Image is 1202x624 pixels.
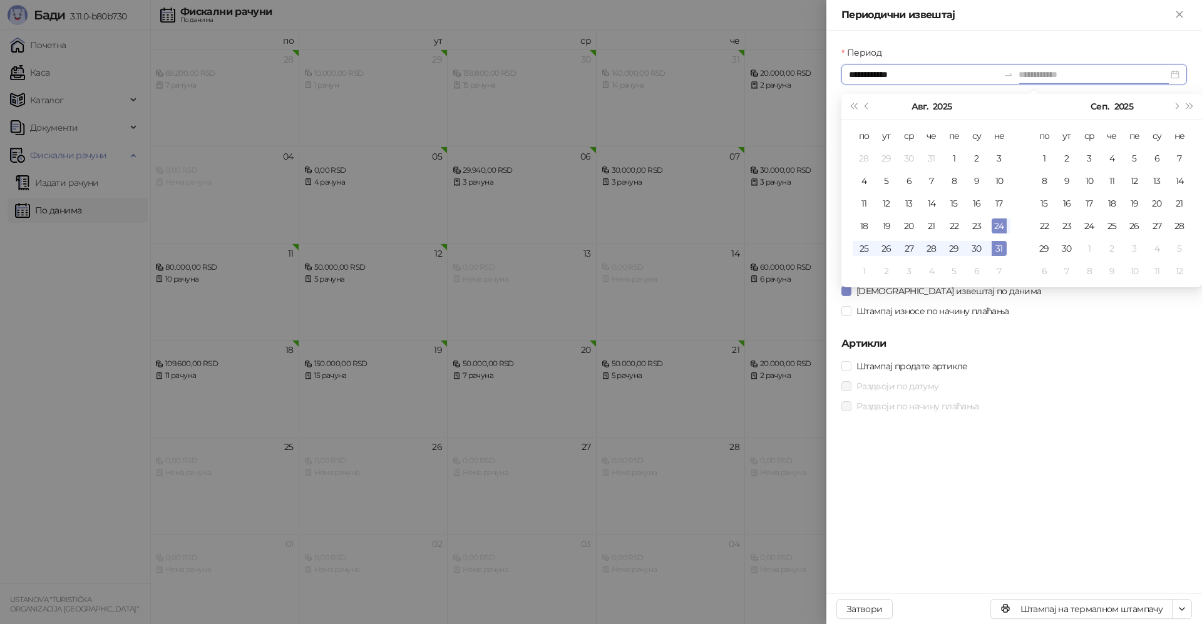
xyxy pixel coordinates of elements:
th: пе [1123,125,1146,147]
div: 26 [1127,218,1142,233]
div: 4 [1149,241,1164,256]
button: Изабери годину [1114,94,1133,119]
td: 2025-10-11 [1146,260,1168,282]
button: Следећа година (Control + right) [1183,94,1197,119]
div: 7 [992,263,1007,279]
div: 3 [902,263,917,279]
td: 2025-09-02 [875,260,898,282]
td: 2025-09-09 [1056,170,1078,192]
td: 2025-09-11 [1101,170,1123,192]
span: Раздвоји по начину плаћања [851,399,984,413]
div: 6 [902,173,917,188]
td: 2025-09-07 [1168,147,1191,170]
label: Период [841,46,889,59]
td: 2025-08-10 [988,170,1010,192]
td: 2025-10-03 [1123,237,1146,260]
div: 3 [1127,241,1142,256]
td: 2025-09-18 [1101,192,1123,215]
td: 2025-08-23 [965,215,988,237]
th: су [965,125,988,147]
td: 2025-09-03 [1078,147,1101,170]
td: 2025-08-19 [875,215,898,237]
td: 2025-07-28 [853,147,875,170]
td: 2025-07-31 [920,147,943,170]
button: Претходна година (Control + left) [846,94,860,119]
td: 2025-09-01 [853,260,875,282]
td: 2025-09-04 [1101,147,1123,170]
td: 2025-09-12 [1123,170,1146,192]
div: 25 [856,241,871,256]
div: 23 [969,218,984,233]
td: 2025-09-14 [1168,170,1191,192]
button: Изабери месец [912,94,928,119]
td: 2025-08-04 [853,170,875,192]
div: 10 [1127,263,1142,279]
td: 2025-09-15 [1033,192,1056,215]
td: 2025-09-06 [965,260,988,282]
td: 2025-08-05 [875,170,898,192]
div: 10 [1082,173,1097,188]
button: Close [1172,8,1187,23]
div: 11 [856,196,871,211]
td: 2025-09-02 [1056,147,1078,170]
td: 2025-09-29 [1033,237,1056,260]
td: 2025-09-01 [1033,147,1056,170]
div: 1 [947,151,962,166]
div: 2 [879,263,894,279]
div: 26 [879,241,894,256]
th: су [1146,125,1168,147]
div: 9 [1104,263,1119,279]
div: 12 [1127,173,1142,188]
td: 2025-09-05 [943,260,965,282]
td: 2025-07-30 [898,147,920,170]
div: 1 [1037,151,1052,166]
td: 2025-08-07 [920,170,943,192]
h5: Артикли [841,336,1187,351]
td: 2025-08-09 [965,170,988,192]
div: 1 [856,263,871,279]
th: ут [875,125,898,147]
td: 2025-08-27 [898,237,920,260]
div: 24 [1082,218,1097,233]
td: 2025-10-12 [1168,260,1191,282]
div: 31 [924,151,939,166]
td: 2025-08-03 [988,147,1010,170]
span: swap-right [1004,69,1014,79]
th: ср [898,125,920,147]
td: 2025-08-28 [920,237,943,260]
span: Штампај продате артикле [851,359,972,373]
div: 8 [1037,173,1052,188]
td: 2025-08-14 [920,192,943,215]
td: 2025-09-03 [898,260,920,282]
div: 22 [1037,218,1052,233]
div: 5 [879,173,894,188]
span: to [1004,69,1014,79]
th: пе [943,125,965,147]
div: 20 [902,218,917,233]
div: 14 [1172,173,1187,188]
div: 16 [969,196,984,211]
div: 14 [924,196,939,211]
td: 2025-08-15 [943,192,965,215]
th: по [1033,125,1056,147]
button: Изабери месец [1091,94,1109,119]
div: 6 [969,263,984,279]
td: 2025-09-23 [1056,215,1078,237]
div: 8 [947,173,962,188]
div: 17 [992,196,1007,211]
td: 2025-08-06 [898,170,920,192]
div: 10 [992,173,1007,188]
div: 31 [992,241,1007,256]
div: 15 [1037,196,1052,211]
button: Изабери годину [933,94,952,119]
div: 18 [856,218,871,233]
td: 2025-08-01 [943,147,965,170]
td: 2025-09-08 [1033,170,1056,192]
div: 2 [1059,151,1074,166]
div: 2 [1104,241,1119,256]
button: Штампај на термалном штампачу [990,599,1173,619]
span: Штампај износе по начину плаћања [851,304,1014,318]
div: 28 [924,241,939,256]
div: 24 [992,218,1007,233]
span: [DEMOGRAPHIC_DATA] извештај по данима [851,284,1046,298]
